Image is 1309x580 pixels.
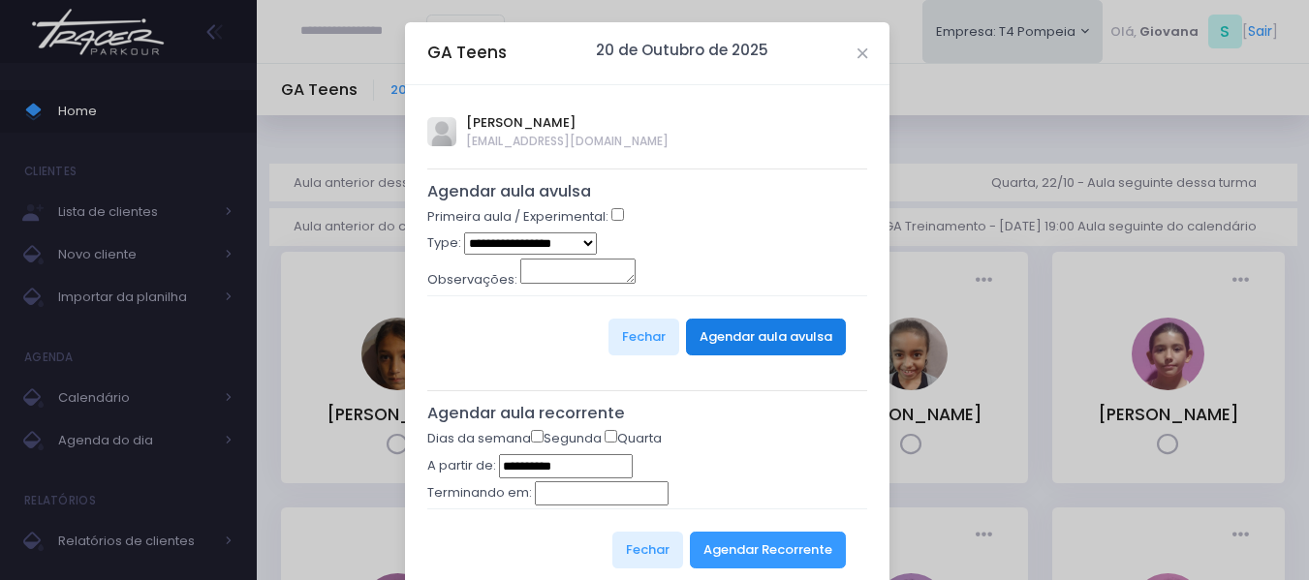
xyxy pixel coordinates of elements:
[605,430,617,443] input: Quarta
[686,319,846,355] button: Agendar aula avulsa
[427,456,496,475] label: A partir de:
[608,319,679,355] button: Fechar
[605,429,662,448] label: Quarta
[857,48,867,58] button: Close
[427,41,507,65] h5: GA Teens
[531,429,602,448] label: Segunda
[690,532,846,568] button: Agendar Recorrente
[466,133,669,150] span: [EMAIL_ADDRESS][DOMAIN_NAME]
[427,270,517,290] label: Observações:
[596,42,768,59] h6: 20 de Outubro de 2025
[427,404,868,423] h5: Agendar aula recorrente
[427,483,532,503] label: Terminando em:
[531,430,544,443] input: Segunda
[427,233,461,253] label: Type:
[427,207,608,227] label: Primeira aula / Experimental:
[612,532,683,568] button: Fechar
[466,113,669,133] span: [PERSON_NAME]
[427,182,868,201] h5: Agendar aula avulsa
